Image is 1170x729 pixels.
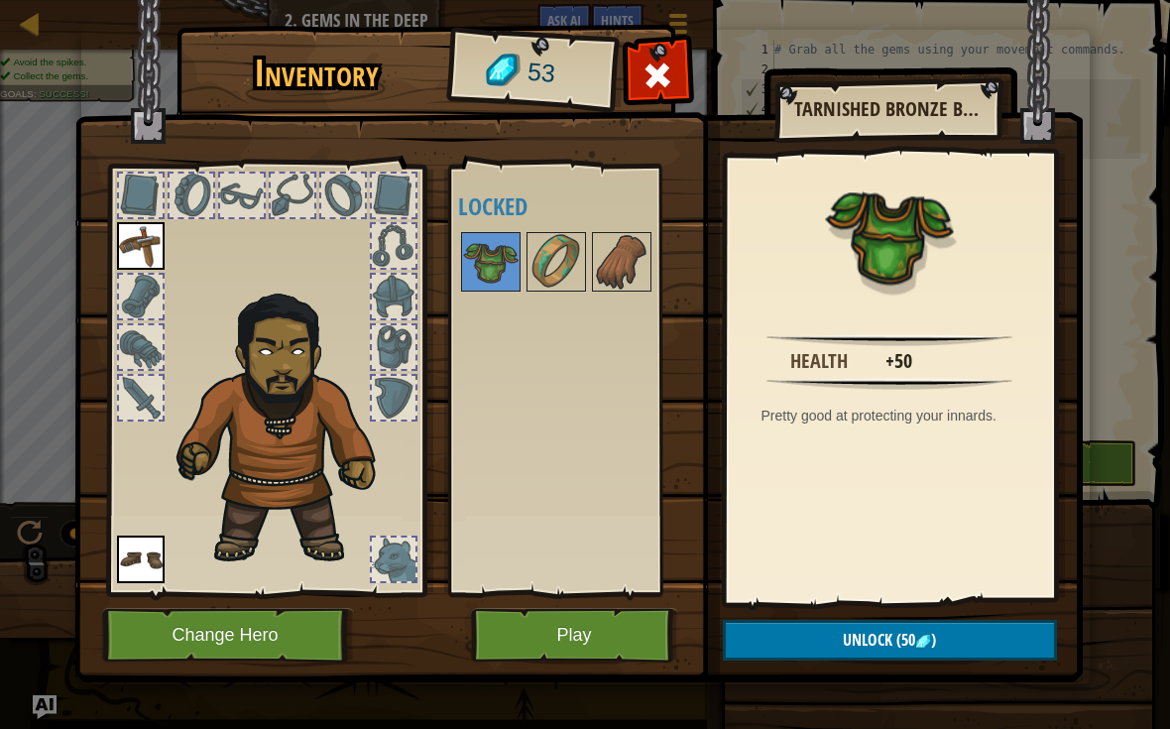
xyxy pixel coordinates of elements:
img: portrait.png [117,536,165,583]
span: Unlock [843,629,892,651]
div: Pretty good at protecting your innards. [761,406,1028,425]
img: portrait.png [825,171,954,300]
span: 53 [526,55,556,92]
div: Health [790,347,848,376]
img: portrait.png [528,234,584,290]
h1: Inventory [190,53,443,94]
span: ) [931,629,936,651]
img: hr.png [766,378,1011,390]
button: Change Hero [102,608,354,663]
img: gem.png [915,634,931,650]
button: Unlock(50) [723,620,1057,661]
img: portrait.png [117,222,165,270]
img: portrait.png [463,234,519,290]
div: +50 [885,347,912,376]
span: (50 [892,629,915,651]
img: portrait.png [594,234,649,290]
img: hr.png [766,334,1011,346]
button: Play [471,608,678,663]
h4: Locked [458,193,692,219]
img: duelist_hair.png [167,279,409,567]
h2: Tarnished Bronze Breastplate [794,98,981,120]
